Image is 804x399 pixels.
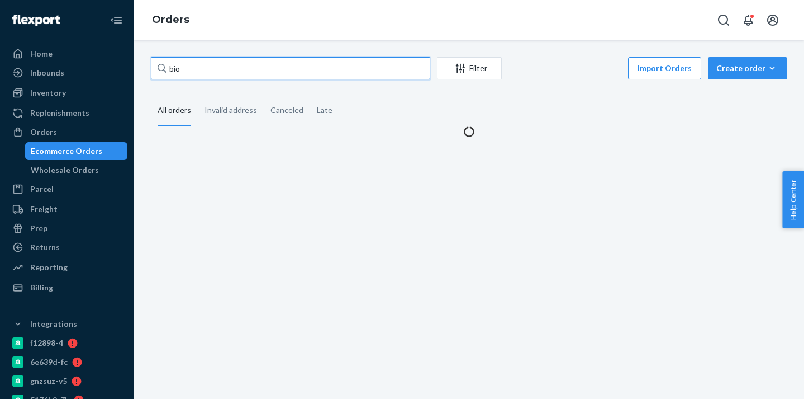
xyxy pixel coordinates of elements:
ol: breadcrumbs [143,4,198,36]
div: Wholesale Orders [31,165,99,176]
a: gnzsuz-v5 [7,372,127,390]
button: Help Center [782,171,804,228]
button: Create order [708,57,787,79]
a: Wholesale Orders [25,161,128,179]
input: Search orders [151,57,430,79]
a: Orders [152,13,189,26]
button: Close Navigation [105,9,127,31]
a: Inbounds [7,64,127,82]
a: Returns [7,238,127,256]
button: Open Search Box [712,9,735,31]
div: Prep [30,223,47,234]
button: Filter [437,57,502,79]
a: Billing [7,279,127,297]
a: Orders [7,123,127,141]
div: Inbounds [30,67,64,78]
a: Prep [7,219,127,237]
div: All orders [158,96,191,126]
div: 6e639d-fc [30,356,68,368]
a: f12898-4 [7,334,127,352]
img: Flexport logo [12,15,60,26]
div: Invalid address [204,96,257,125]
div: Replenishments [30,107,89,119]
div: Freight [30,204,58,215]
div: Home [30,48,53,59]
div: f12898-4 [30,337,63,349]
div: Ecommerce Orders [31,145,102,157]
button: Open account menu [762,9,784,31]
div: gnzsuz-v5 [30,375,67,387]
div: Canceled [270,96,303,125]
a: Home [7,45,127,63]
a: Reporting [7,259,127,276]
div: Returns [30,242,60,253]
button: Open notifications [737,9,759,31]
a: Inventory [7,84,127,102]
div: Billing [30,282,53,293]
div: Late [317,96,332,125]
a: 6e639d-fc [7,353,127,371]
button: Integrations [7,315,127,333]
div: Integrations [30,318,77,330]
div: Inventory [30,87,66,98]
div: Reporting [30,262,68,273]
button: Import Orders [628,57,701,79]
div: Create order [716,63,779,74]
a: Replenishments [7,104,127,122]
div: Orders [30,126,57,138]
a: Parcel [7,180,127,198]
a: Ecommerce Orders [25,142,128,160]
div: Filter [437,63,501,74]
a: Freight [7,200,127,218]
div: Parcel [30,184,54,195]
